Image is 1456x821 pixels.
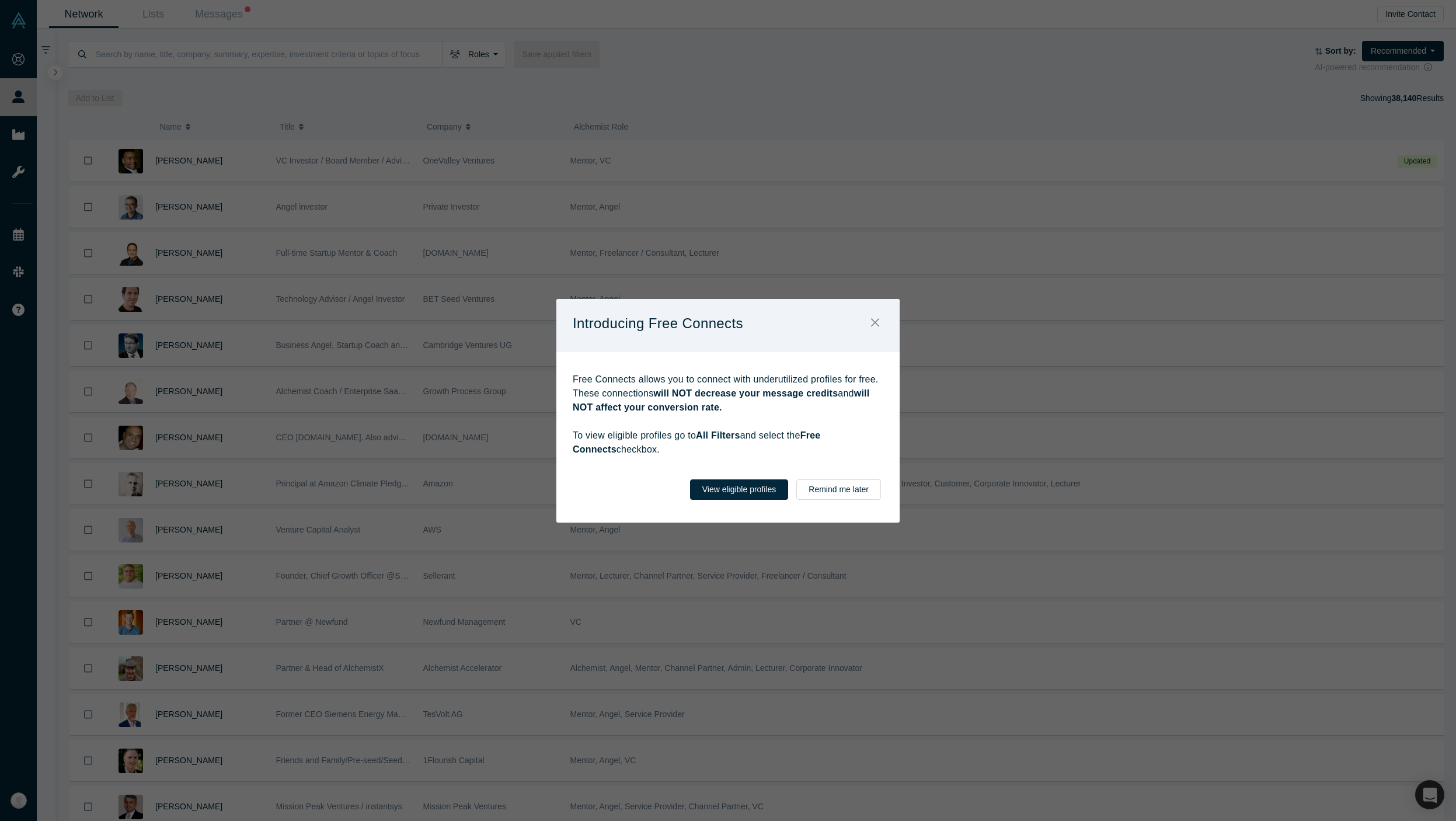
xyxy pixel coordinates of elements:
button: Close [863,311,887,336]
button: View eligible profiles [690,479,789,500]
strong: All Filters [696,430,740,440]
p: Free Connects allows you to connect with underutilized profiles for free. These connections and T... [573,373,883,457]
button: Remind me later [796,479,881,500]
strong: Free Connects [573,430,820,454]
p: Introducing Free Connects [573,311,743,336]
strong: will NOT decrease your message credits [653,388,838,398]
strong: will NOT affect your conversion rate. [573,388,870,412]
